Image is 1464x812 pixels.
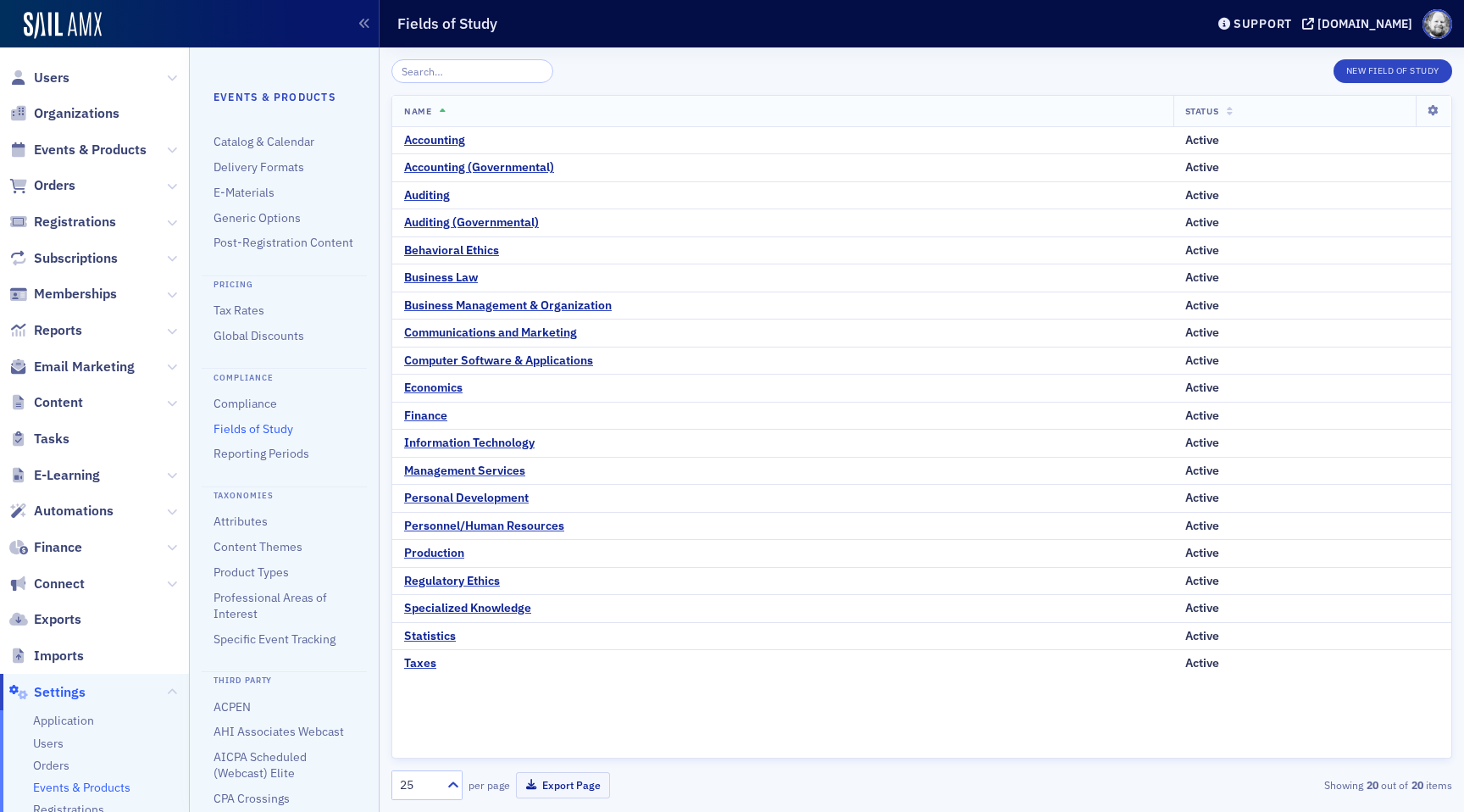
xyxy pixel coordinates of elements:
a: Tax Rates [213,303,264,318]
div: Active [1185,353,1219,369]
a: Accounting (Governmental) [404,160,554,175]
a: E-Learning [9,466,100,485]
span: Content [34,393,83,412]
a: Finance [9,538,82,557]
span: Reports [34,321,82,340]
div: Active [1185,491,1219,506]
a: Content [9,393,83,412]
a: Taxes [404,656,436,671]
span: Settings [34,683,86,702]
a: Memberships [9,285,117,303]
div: Active [1185,298,1219,314]
div: Active [1185,601,1219,616]
a: Compliance [213,396,277,411]
span: Memberships [34,285,117,303]
a: Events & Products [9,141,147,159]
div: Active [1185,270,1219,286]
a: New Field of Study [1334,62,1452,77]
a: Statistics [404,629,456,644]
img: SailAMX [24,12,102,39]
div: Support [1234,16,1292,31]
a: Management Services [404,464,525,479]
a: Personnel/Human Resources [404,519,564,534]
a: Finance [404,409,447,424]
a: AICPA Scheduled (Webcast) Elite [213,749,307,781]
a: Behavioral Ethics [404,243,499,259]
a: AHI Associates Webcast [213,724,344,739]
div: Business Law [404,270,478,286]
div: Active [1185,629,1219,644]
h4: Events & Products [213,89,355,104]
a: Exports [9,610,81,629]
div: Active [1185,574,1219,589]
label: per page [469,777,510,793]
div: Active [1185,188,1219,203]
a: Automations [9,502,114,520]
div: Active [1185,160,1219,175]
h1: Fields of Study [397,14,497,34]
a: Fields of Study [213,421,293,437]
a: Auditing [404,188,450,203]
a: Production [404,546,464,561]
button: Export Page [516,772,610,798]
a: Specialized Knowledge [404,601,531,616]
a: Subscriptions [9,249,118,268]
div: Active [1185,409,1219,424]
a: Accounting [404,133,465,148]
a: Imports [9,647,84,665]
a: Tasks [9,430,69,448]
a: Personal Development [404,491,529,506]
div: Active [1185,656,1219,671]
div: Active [1185,381,1219,396]
a: Users [9,69,69,87]
a: Attributes [213,514,268,529]
a: Economics [404,381,463,396]
h4: Pricing [202,275,367,292]
a: Orders [33,758,69,774]
div: Active [1185,519,1219,534]
span: Application [33,713,94,729]
a: Registrations [9,213,116,231]
span: Users [34,69,69,87]
button: New Field of Study [1334,59,1452,83]
a: Business Management & Organization [404,298,612,314]
span: Email Marketing [34,358,135,376]
a: Organizations [9,104,119,123]
a: Generic Options [213,210,301,225]
span: Subscriptions [34,249,118,268]
a: Connect [9,575,85,593]
a: Computer Software & Applications [404,353,593,369]
h4: Third Party [202,671,367,687]
a: Events & Products [33,780,130,796]
div: Regulatory Ethics [404,574,500,589]
h4: Compliance [202,368,367,384]
span: Finance [34,538,82,557]
div: 25 [400,776,437,794]
button: [DOMAIN_NAME] [1302,18,1418,30]
h4: Taxonomies [202,487,367,503]
a: Reporting Periods [213,446,309,461]
span: Connect [34,575,85,593]
div: Active [1185,436,1219,451]
input: Search… [391,59,553,83]
span: Orders [34,176,75,195]
div: Active [1185,133,1219,148]
span: Registrations [34,213,116,231]
span: Name [404,105,431,117]
span: Imports [34,647,84,665]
